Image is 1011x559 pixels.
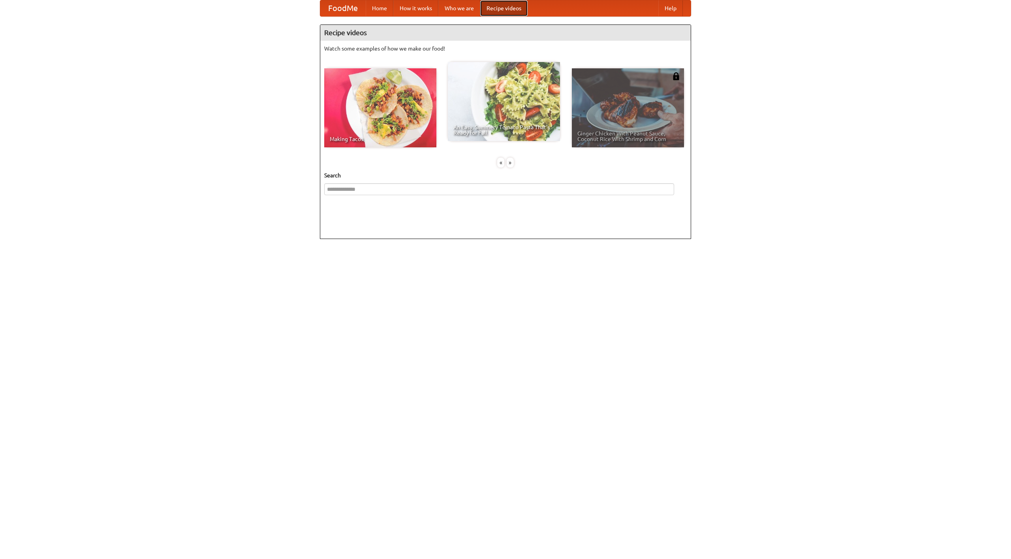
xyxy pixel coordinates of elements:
div: « [497,158,504,168]
p: Watch some examples of how we make our food! [324,45,687,53]
a: Recipe videos [480,0,528,16]
div: » [507,158,514,168]
span: Making Tacos [330,136,431,142]
a: Home [366,0,393,16]
span: An Easy, Summery Tomato Pasta That's Ready for Fall [453,124,554,136]
a: An Easy, Summery Tomato Pasta That's Ready for Fall [448,62,560,141]
img: 483408.png [672,72,680,80]
a: FoodMe [320,0,366,16]
a: Who we are [438,0,480,16]
h5: Search [324,171,687,179]
a: How it works [393,0,438,16]
a: Help [658,0,683,16]
h4: Recipe videos [320,25,691,41]
a: Making Tacos [324,68,436,147]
